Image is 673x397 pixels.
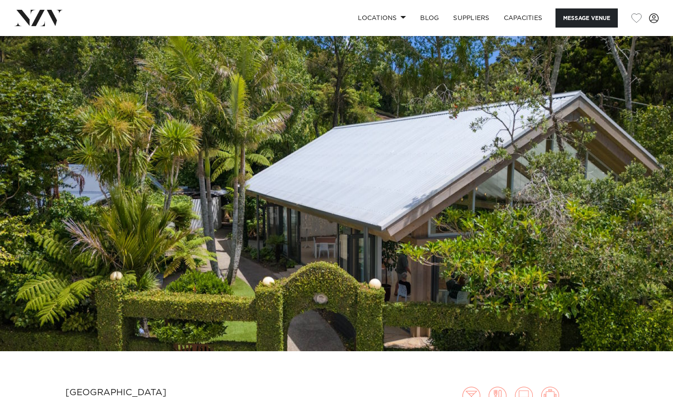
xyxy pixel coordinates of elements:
[351,8,413,28] a: Locations
[446,8,496,28] a: SUPPLIERS
[555,8,618,28] button: Message Venue
[65,388,166,397] small: [GEOGRAPHIC_DATA]
[413,8,446,28] a: BLOG
[14,10,63,26] img: nzv-logo.png
[497,8,550,28] a: Capacities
